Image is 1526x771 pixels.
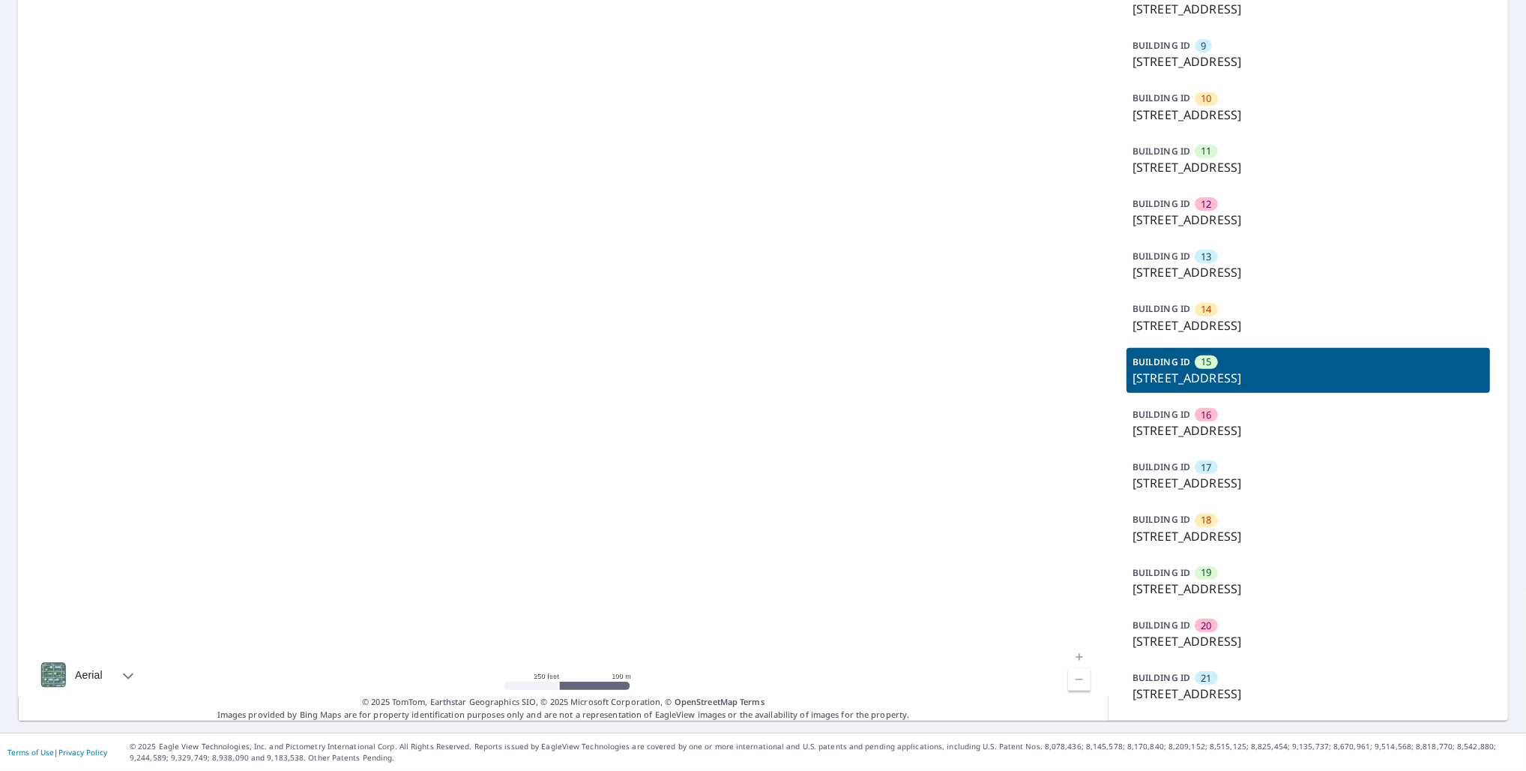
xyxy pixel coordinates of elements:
[1201,197,1211,211] span: 12
[1133,421,1484,439] p: [STREET_ADDRESS]
[1201,513,1211,527] span: 18
[1201,565,1211,580] span: 19
[1133,106,1484,124] p: [STREET_ADDRESS]
[1133,408,1190,421] p: BUILDING ID
[1201,671,1211,685] span: 21
[58,747,107,757] a: Privacy Policy
[70,656,107,694] div: Aerial
[1133,52,1484,70] p: [STREET_ADDRESS]
[1133,250,1190,262] p: BUILDING ID
[1201,460,1211,475] span: 17
[1133,632,1484,650] p: [STREET_ADDRESS]
[362,696,764,709] span: © 2025 TomTom, Earthstar Geographics SIO, © 2025 Microsoft Corporation, ©
[18,696,1109,721] p: Images provided by Bing Maps are for property identification purposes only and are not a represen...
[1133,39,1190,52] p: BUILDING ID
[1133,263,1484,281] p: [STREET_ADDRESS]
[1133,316,1484,334] p: [STREET_ADDRESS]
[36,656,148,694] div: Aerial
[1201,250,1211,264] span: 13
[1133,566,1190,579] p: BUILDING ID
[1133,580,1484,598] p: [STREET_ADDRESS]
[1201,39,1206,53] span: 9
[1133,302,1190,315] p: BUILDING ID
[1133,369,1484,387] p: [STREET_ADDRESS]
[1068,668,1091,691] a: Current Level 17, Zoom Out
[1201,408,1211,422] span: 16
[1133,145,1190,157] p: BUILDING ID
[1201,619,1211,633] span: 20
[1133,158,1484,176] p: [STREET_ADDRESS]
[675,696,738,707] a: OpenStreetMap
[130,741,1519,763] p: © 2025 Eagle View Technologies, Inc. and Pictometry International Corp. All Rights Reserved. Repo...
[1201,91,1211,106] span: 10
[1133,513,1190,526] p: BUILDING ID
[1133,527,1484,545] p: [STREET_ADDRESS]
[1133,91,1190,104] p: BUILDING ID
[1133,619,1190,631] p: BUILDING ID
[1068,646,1091,668] a: Current Level 17, Zoom In
[1201,302,1211,316] span: 14
[1133,211,1484,229] p: [STREET_ADDRESS]
[1133,355,1190,368] p: BUILDING ID
[740,696,764,707] a: Terms
[1133,460,1190,473] p: BUILDING ID
[1133,197,1190,210] p: BUILDING ID
[7,748,107,757] p: |
[1201,355,1211,369] span: 15
[1201,144,1211,158] span: 11
[1133,685,1484,703] p: [STREET_ADDRESS]
[7,747,54,757] a: Terms of Use
[1133,474,1484,492] p: [STREET_ADDRESS]
[1133,671,1190,684] p: BUILDING ID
